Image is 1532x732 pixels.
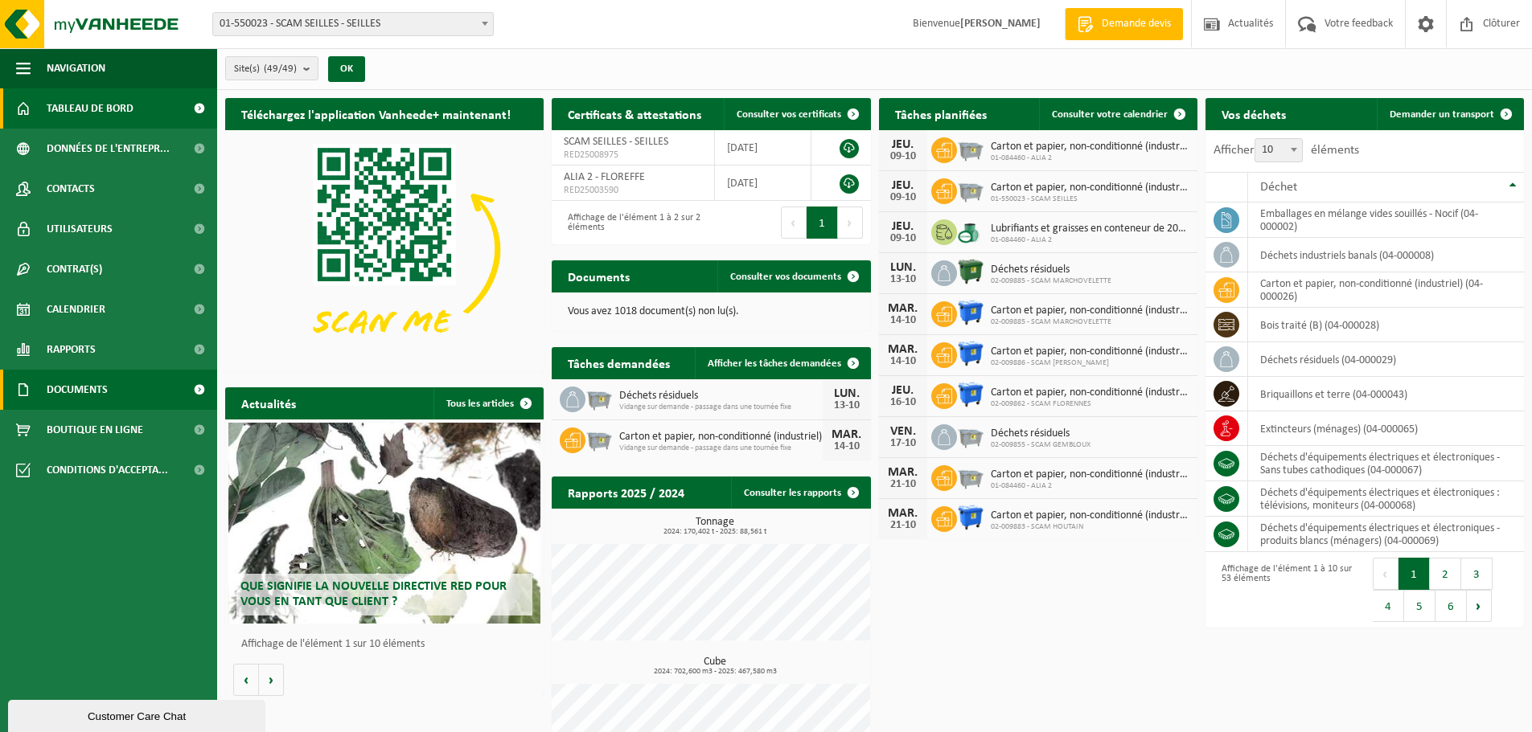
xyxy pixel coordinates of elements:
td: déchets résiduels (04-000029) [1248,342,1524,377]
span: Carton et papier, non-conditionné (industriel) [991,305,1189,317]
div: VEN. [887,425,919,438]
span: 10 [1255,139,1302,162]
p: Vous avez 1018 document(s) non lu(s). [568,306,854,317]
span: 01-084460 - ALIA 2 [991,153,1189,163]
h3: Cube [560,656,870,676]
a: Consulter vos certificats [724,98,869,130]
img: PB-OT-0200-CU [957,217,984,244]
span: Rapports [47,329,96,370]
div: 09-10 [887,151,919,162]
div: MAR. [887,507,919,520]
span: Documents [47,370,108,410]
img: Download de VHEPlus App [225,130,544,369]
div: 14-10 [831,441,863,452]
h2: Téléchargez l'application Vanheede+ maintenant! [225,98,527,129]
p: Affichage de l'élément 1 sur 10 éléments [241,639,536,650]
img: WB-2500-GAL-GY-01 [585,425,613,452]
div: 13-10 [831,400,863,411]
button: Volgende [259,664,284,696]
strong: [PERSON_NAME] [960,18,1041,30]
span: Déchets résiduels [619,390,822,403]
div: 21-10 [887,479,919,490]
h2: Actualités [225,387,312,419]
button: Next [1467,590,1492,622]
span: 10 [1255,138,1303,162]
div: 14-10 [887,315,919,326]
span: 02-009885 - SCAM MARCHOVELETTE [991,317,1189,327]
span: 01-084460 - ALIA 2 [991,235,1189,245]
button: Vorige [233,664,259,696]
span: Consulter votre calendrier [1052,109,1168,120]
img: WB-2500-GAL-GY-01 [957,135,984,162]
div: 17-10 [887,438,919,449]
span: 02-009883 - SCAM HOUTAIN [991,522,1189,532]
td: déchets industriels banals (04-000008) [1248,238,1524,272]
div: Affichage de l'élément 1 à 10 sur 53 éléments [1214,556,1357,624]
span: 01-084460 - ALIA 2 [991,481,1189,491]
td: briquaillons et terre (04-000043) [1248,377,1524,411]
span: Tableau de bord [47,88,133,129]
span: Contacts [47,169,95,209]
div: LUN. [887,261,919,274]
div: JEU. [887,179,919,192]
div: 09-10 [887,192,919,203]
span: Boutique en ligne [47,410,143,450]
span: Données de l'entrepr... [47,129,170,169]
button: 1 [807,207,838,239]
span: 02-009886 - SCAM [PERSON_NAME] [991,358,1189,368]
div: MAR. [887,343,919,356]
span: Contrat(s) [47,249,102,289]
span: 02-009855 - SCAM GEMBLOUX [991,440,1090,450]
span: Demande devis [1098,16,1175,32]
span: RED25003590 [564,184,701,197]
span: Vidange sur demande - passage dans une tournée fixe [619,444,822,453]
div: 16-10 [887,397,919,408]
span: Carton et papier, non-conditionné (industriel) [991,141,1189,153]
span: Demander un transport [1390,109,1494,120]
a: Tous les articles [433,387,542,419]
a: Consulter les rapports [731,476,869,509]
span: Consulter vos certificats [737,109,841,120]
div: Affichage de l'élément 1 à 2 sur 2 éléments [560,205,703,240]
span: SCAM SEILLES - SEILLES [564,136,668,148]
td: [DATE] [715,166,811,201]
span: Site(s) [234,57,297,81]
a: Consulter votre calendrier [1039,98,1196,130]
button: 6 [1435,590,1467,622]
span: Afficher les tâches demandées [708,358,841,369]
span: Lubrifiants et graisses en conteneur de 200 litres [991,223,1189,235]
span: Carton et papier, non-conditionné (industriel) [991,346,1189,358]
div: LUN. [831,387,863,400]
div: 21-10 [887,520,919,531]
span: Carton et papier, non-conditionné (industriel) [991,468,1189,481]
a: Demander un transport [1377,98,1522,130]
span: RED25008975 [564,149,701,162]
a: Consulter vos documents [717,260,869,292]
button: 1 [1399,558,1430,590]
td: bois traité (B) (04-000028) [1248,308,1524,342]
span: Vidange sur demande - passage dans une tournée fixe [619,403,822,412]
div: MAR. [887,302,919,315]
h2: Rapports 2025 / 2024 [552,476,700,508]
span: Carton et papier, non-conditionné (industriel) [991,509,1189,522]
span: 02-009885 - SCAM MARCHOVELETTE [991,276,1111,286]
td: carton et papier, non-conditionné (industriel) (04-000026) [1248,272,1524,308]
img: WB-1100-HPE-BE-01 [957,504,984,531]
button: 5 [1404,590,1435,622]
div: JEU. [887,138,919,151]
img: WB-1100-HPE-BE-01 [957,299,984,326]
a: Que signifie la nouvelle directive RED pour vous en tant que client ? [228,423,540,624]
h2: Certificats & attestations [552,98,717,129]
span: Déchet [1260,181,1297,194]
div: JEU. [887,220,919,233]
button: Site(s)(49/49) [225,56,318,80]
button: OK [328,56,365,82]
img: WB-2500-GAL-GY-01 [957,422,984,449]
div: MAR. [831,428,863,441]
td: déchets d'équipements électriques et électroniques - produits blancs (ménagers) (04-000069) [1248,517,1524,552]
span: 02-009862 - SCAM FLORENNES [991,399,1189,409]
span: Que signifie la nouvelle directive RED pour vous en tant que client ? [240,580,507,608]
a: Demande devis [1065,8,1183,40]
iframe: chat widget [8,697,269,732]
